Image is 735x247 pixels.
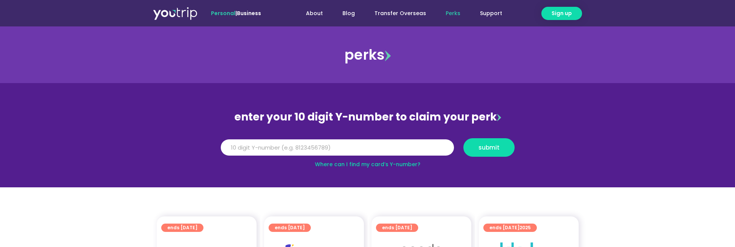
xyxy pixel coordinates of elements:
form: Y Number [221,138,515,162]
a: Blog [333,6,365,20]
a: ends [DATE]2025 [483,224,537,232]
span: submit [478,145,500,150]
span: | [211,9,261,17]
input: 10 digit Y-number (e.g. 8123456789) [221,139,454,156]
nav: Menu [281,6,512,20]
a: Sign up [541,7,582,20]
a: Transfer Overseas [365,6,436,20]
a: ends [DATE] [269,224,311,232]
span: ends [DATE] [167,224,197,232]
a: Perks [436,6,470,20]
span: 2025 [520,224,531,231]
a: About [296,6,333,20]
span: ends [DATE] [275,224,305,232]
a: ends [DATE] [161,224,203,232]
button: submit [463,138,515,157]
div: enter your 10 digit Y-number to claim your perk [217,107,518,127]
span: Personal [211,9,235,17]
span: ends [DATE] [489,224,531,232]
a: Support [470,6,512,20]
span: ends [DATE] [382,224,412,232]
a: Where can I find my card’s Y-number? [315,161,420,168]
a: Business [237,9,261,17]
a: ends [DATE] [376,224,418,232]
span: Sign up [552,9,572,17]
